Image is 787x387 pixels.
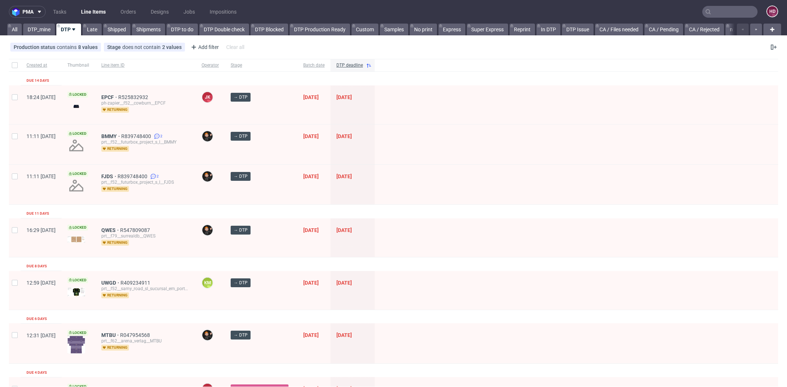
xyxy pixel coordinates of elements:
[101,179,190,185] div: prt__f52__futurbox_project_s_l__FJDS
[202,278,213,288] figcaption: KM
[303,332,319,338] span: [DATE]
[101,94,118,100] span: EPCF
[101,227,120,233] a: QWES
[120,227,151,233] a: R547809087
[101,292,129,298] span: returning
[153,133,162,139] a: 2
[27,280,56,286] span: 12:59 [DATE]
[27,227,56,233] span: 16:29 [DATE]
[202,92,213,102] figcaption: JK
[23,24,55,35] a: DTP_mine
[67,336,85,353] img: version_two_editor_design.png
[162,44,182,50] div: 2 values
[467,24,508,35] a: Super Express
[202,62,219,68] span: Operator
[234,279,248,286] span: → DTP
[49,6,71,18] a: Tasks
[510,24,535,35] a: Reprint
[22,9,34,14] span: pma
[7,24,22,35] a: All
[120,280,152,286] span: R409234911
[767,6,777,17] figcaption: HD
[57,44,78,50] span: contains
[101,332,120,338] span: MTBU
[303,173,319,179] span: [DATE]
[67,236,85,242] img: version_two_editor_design.png
[77,6,110,18] a: Line Items
[202,171,213,182] img: Dominik Grosicki
[27,211,49,217] div: Due 11 days
[118,94,150,100] a: R525832932
[27,133,56,139] span: 11:11 [DATE]
[595,24,643,35] a: CA / Files needed
[290,24,350,35] a: DTP Production Ready
[67,177,85,194] img: no_design.png
[336,94,352,100] span: [DATE]
[101,186,129,192] span: returning
[27,263,47,269] div: Due 8 days
[251,24,288,35] a: DTP Blocked
[336,133,352,139] span: [DATE]
[120,332,151,338] span: R047954568
[101,240,129,246] span: returning
[101,107,129,113] span: returning
[27,62,56,68] span: Created at
[336,173,352,179] span: [DATE]
[67,101,85,111] img: version_two_editor_design
[67,137,85,154] img: no_design.png
[202,330,213,340] img: Dominik Grosicki
[160,133,162,139] span: 2
[536,24,560,35] a: In DTP
[303,62,325,68] span: Batch date
[438,24,465,35] a: Express
[27,78,49,84] div: Due 14 days
[67,92,88,98] span: Locked
[12,8,22,16] img: logo
[101,173,118,179] a: FJDS
[122,44,162,50] span: does not contain
[67,330,88,336] span: Locked
[199,24,249,35] a: DTP Double check
[725,24,767,35] a: n / Production
[101,62,190,68] span: Line item ID
[157,173,159,179] span: 2
[101,100,190,106] div: ph-zapier__f52__cowburn__EPCF
[410,24,437,35] a: No print
[78,44,98,50] div: 8 values
[67,225,88,231] span: Locked
[101,280,120,286] a: UWGD
[205,6,241,18] a: Impositions
[14,44,57,50] span: Production status
[303,133,319,139] span: [DATE]
[121,133,153,139] a: R839748400
[188,41,220,53] div: Add filter
[103,24,130,35] a: Shipped
[562,24,594,35] a: DTP Issue
[56,24,81,35] a: DTP
[27,333,56,338] span: 12:31 [DATE]
[234,133,248,140] span: → DTP
[67,171,88,177] span: Locked
[644,24,683,35] a: CA / Pending
[27,370,47,376] div: Due 4 days
[83,24,102,35] a: Late
[107,44,122,50] span: Stage
[202,131,213,141] img: Dominik Grosicki
[336,332,352,338] span: [DATE]
[27,316,47,322] div: Due 6 days
[303,280,319,286] span: [DATE]
[179,6,199,18] a: Jobs
[202,225,213,235] img: Dominik Grosicki
[231,62,291,68] span: Stage
[234,227,248,233] span: → DTP
[234,94,248,101] span: → DTP
[101,139,190,145] div: prt__f52__futurbox_project_s_l__BMMY
[146,6,173,18] a: Designs
[116,6,140,18] a: Orders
